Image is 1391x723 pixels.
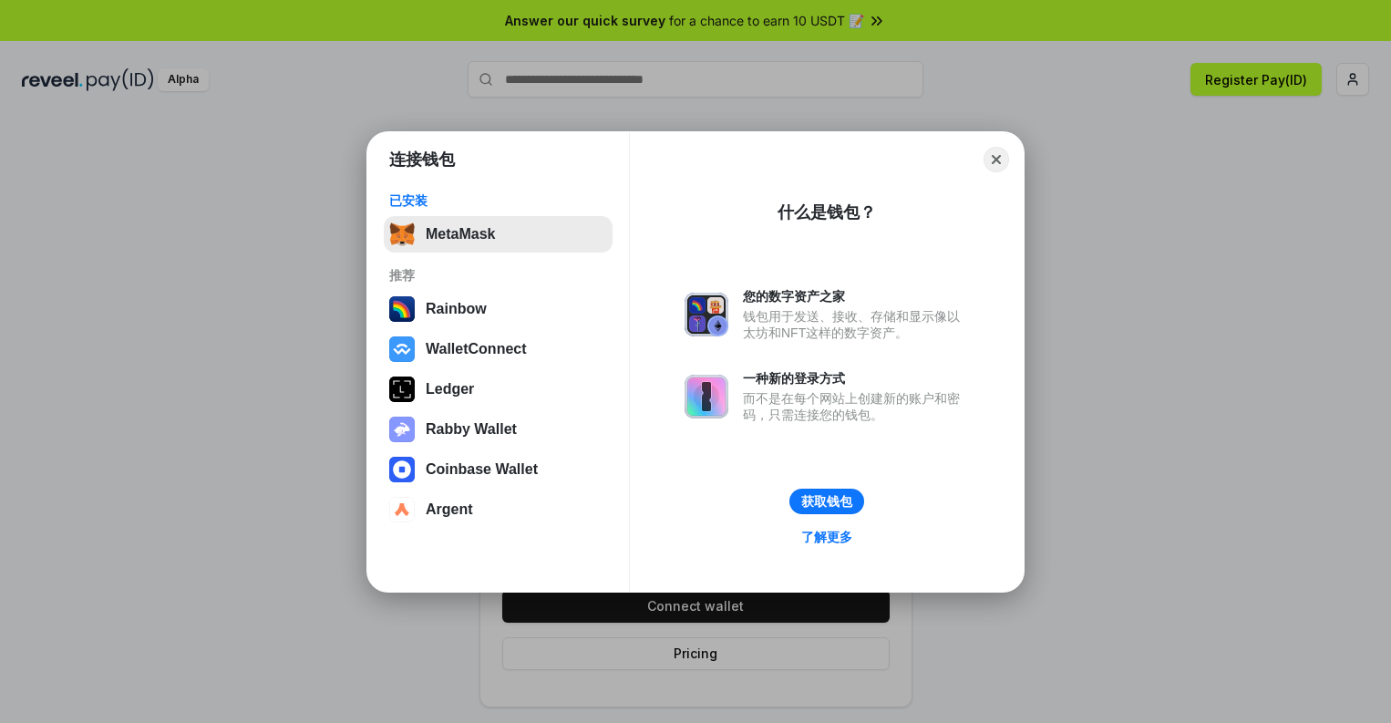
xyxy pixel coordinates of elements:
div: 您的数字资产之家 [743,288,969,305]
div: MetaMask [426,226,495,243]
div: Ledger [426,381,474,398]
button: Ledger [384,371,613,408]
div: 什么是钱包？ [778,201,876,223]
div: 钱包用于发送、接收、存储和显示像以太坊和NFT这样的数字资产。 [743,308,969,341]
a: 了解更多 [790,525,863,549]
button: WalletConnect [384,331,613,367]
img: svg+xml,%3Csvg%20width%3D%22120%22%20height%3D%22120%22%20viewBox%3D%220%200%20120%20120%22%20fil... [389,296,415,322]
img: svg+xml,%3Csvg%20xmlns%3D%22http%3A%2F%2Fwww.w3.org%2F2000%2Fsvg%22%20fill%3D%22none%22%20viewBox... [685,293,728,336]
div: 已安装 [389,192,607,209]
div: 推荐 [389,267,607,284]
button: Close [984,147,1009,172]
button: Argent [384,491,613,528]
button: Rabby Wallet [384,411,613,448]
button: Coinbase Wallet [384,451,613,488]
div: 一种新的登录方式 [743,370,969,387]
div: WalletConnect [426,341,527,357]
div: Coinbase Wallet [426,461,538,478]
img: svg+xml,%3Csvg%20width%3D%2228%22%20height%3D%2228%22%20viewBox%3D%220%200%2028%2028%22%20fill%3D... [389,336,415,362]
img: svg+xml,%3Csvg%20xmlns%3D%22http%3A%2F%2Fwww.w3.org%2F2000%2Fsvg%22%20fill%3D%22none%22%20viewBox... [685,375,728,418]
button: 获取钱包 [789,489,864,514]
div: 而不是在每个网站上创建新的账户和密码，只需连接您的钱包。 [743,390,969,423]
button: Rainbow [384,291,613,327]
button: MetaMask [384,216,613,253]
img: svg+xml,%3Csvg%20width%3D%2228%22%20height%3D%2228%22%20viewBox%3D%220%200%2028%2028%22%20fill%3D... [389,497,415,522]
div: Rainbow [426,301,487,317]
div: Rabby Wallet [426,421,517,438]
img: svg+xml,%3Csvg%20width%3D%2228%22%20height%3D%2228%22%20viewBox%3D%220%200%2028%2028%22%20fill%3D... [389,457,415,482]
div: Argent [426,501,473,518]
div: 获取钱包 [801,493,852,510]
img: svg+xml,%3Csvg%20fill%3D%22none%22%20height%3D%2233%22%20viewBox%3D%220%200%2035%2033%22%20width%... [389,222,415,247]
h1: 连接钱包 [389,149,455,170]
img: svg+xml,%3Csvg%20xmlns%3D%22http%3A%2F%2Fwww.w3.org%2F2000%2Fsvg%22%20width%3D%2228%22%20height%3... [389,377,415,402]
img: svg+xml,%3Csvg%20xmlns%3D%22http%3A%2F%2Fwww.w3.org%2F2000%2Fsvg%22%20fill%3D%22none%22%20viewBox... [389,417,415,442]
div: 了解更多 [801,529,852,545]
